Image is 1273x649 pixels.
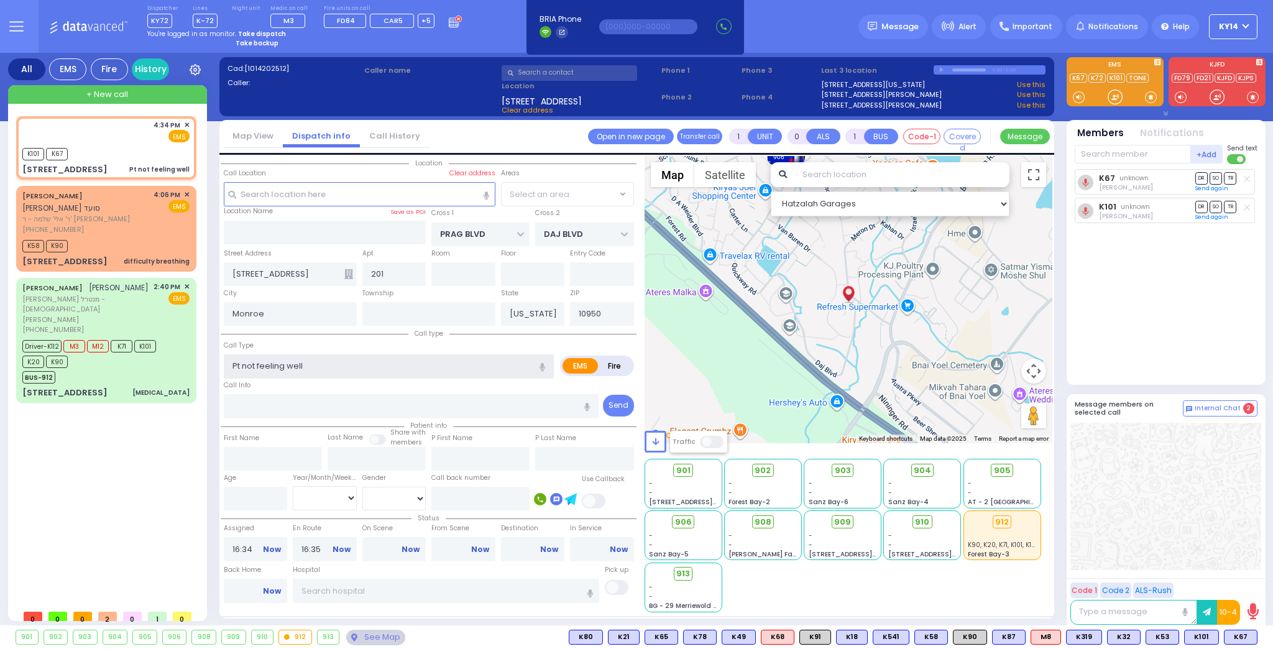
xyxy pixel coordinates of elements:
[224,249,272,259] label: Street Address
[839,281,858,300] gmp-advanced-marker: Client
[22,224,84,234] span: [PHONE_NUMBER]
[431,208,454,218] label: Cross 1
[224,168,266,178] label: Call Location
[1100,582,1131,598] button: Code 2
[834,516,851,528] span: 909
[193,5,218,12] label: Lines
[888,488,892,497] span: -
[154,190,180,200] span: 4:06 PM
[649,592,653,601] span: -
[346,630,405,645] div: See map
[224,182,495,206] input: Search location here
[761,630,794,645] div: K68
[129,165,190,174] div: Pt not feeling well
[821,100,942,111] a: [STREET_ADDRESS][PERSON_NAME]
[49,58,86,80] div: EMS
[91,58,128,80] div: Fire
[49,19,132,34] img: Logo
[1107,630,1141,645] div: BLS
[224,380,250,390] label: Call Info
[1031,630,1061,645] div: M8
[244,63,289,73] span: [1014202512]
[360,130,430,142] a: Call History
[409,159,449,168] span: Location
[809,550,926,559] span: [STREET_ADDRESS][PERSON_NAME]
[694,162,756,187] button: Show satellite imagery
[1224,630,1257,645] div: K67
[224,288,237,298] label: City
[46,240,68,252] span: K90
[390,428,426,437] small: Share with
[22,294,149,325] span: [PERSON_NAME] מנטרל - [DEMOGRAPHIC_DATA] [PERSON_NAME]
[227,78,361,88] label: Caller:
[384,16,403,25] span: CAR5
[968,540,1065,550] span: K90, K20, K71, K101, K112, M12, M3
[421,16,431,25] span: +5
[835,464,851,477] span: 903
[22,283,83,293] a: [PERSON_NAME]
[535,208,560,218] label: Cross 2
[279,630,311,644] div: 912
[224,206,273,216] label: Location Name
[728,550,802,559] span: [PERSON_NAME] Farm
[1021,359,1046,384] button: Map camera controls
[283,130,360,142] a: Dispatch info
[755,464,771,477] span: 902
[16,630,38,644] div: 901
[222,630,246,644] div: 909
[676,464,691,477] span: 901
[809,540,812,550] span: -
[390,208,426,216] label: Save as POI
[888,531,892,540] span: -
[168,200,190,213] span: EMS
[968,550,1009,559] span: Forest Bay-3
[501,523,565,533] label: Destination
[570,249,605,259] label: Entry Code
[540,544,558,555] a: Now
[944,129,981,144] button: Covered
[1021,162,1046,187] button: Toggle fullscreen view
[776,147,795,166] gmp-advanced-marker: 906
[570,288,579,298] label: ZIP
[318,630,339,644] div: 913
[411,513,446,523] span: Status
[888,497,929,507] span: Sanz Bay-4
[649,479,653,488] span: -
[263,586,281,597] a: Now
[728,540,732,550] span: -
[168,130,190,142] span: EMS
[1210,172,1222,184] span: SO
[649,488,653,497] span: -
[1194,73,1213,83] a: FD21
[649,497,766,507] span: [STREET_ADDRESS][PERSON_NAME]
[227,63,361,74] label: Cad:
[184,120,190,131] span: ✕
[73,630,97,644] div: 903
[449,168,495,178] label: Clear address
[968,479,972,488] span: -
[133,630,157,644] div: 905
[1066,630,1102,645] div: BLS
[914,630,948,645] div: K58
[8,58,45,80] div: All
[328,433,363,443] label: Last Name
[22,214,149,224] span: ר' אלי' שלמה - ר' [PERSON_NAME]
[86,88,128,101] span: + New call
[648,427,689,443] img: Google
[915,516,929,528] span: 910
[192,630,216,644] div: 908
[344,269,353,279] span: Other building occupants
[1195,213,1228,221] a: Send again
[722,630,756,645] div: K49
[768,146,805,165] div: 904
[649,550,689,559] span: Sanz Bay-5
[471,544,489,555] a: Now
[238,29,286,39] strong: Take dispatch
[1031,630,1061,645] div: ALS KJ
[570,523,634,533] label: In Service
[502,65,637,81] input: Search a contact
[22,240,44,252] span: K58
[168,292,190,305] span: EMS
[1140,126,1204,140] button: Notifications
[362,473,386,483] label: Gender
